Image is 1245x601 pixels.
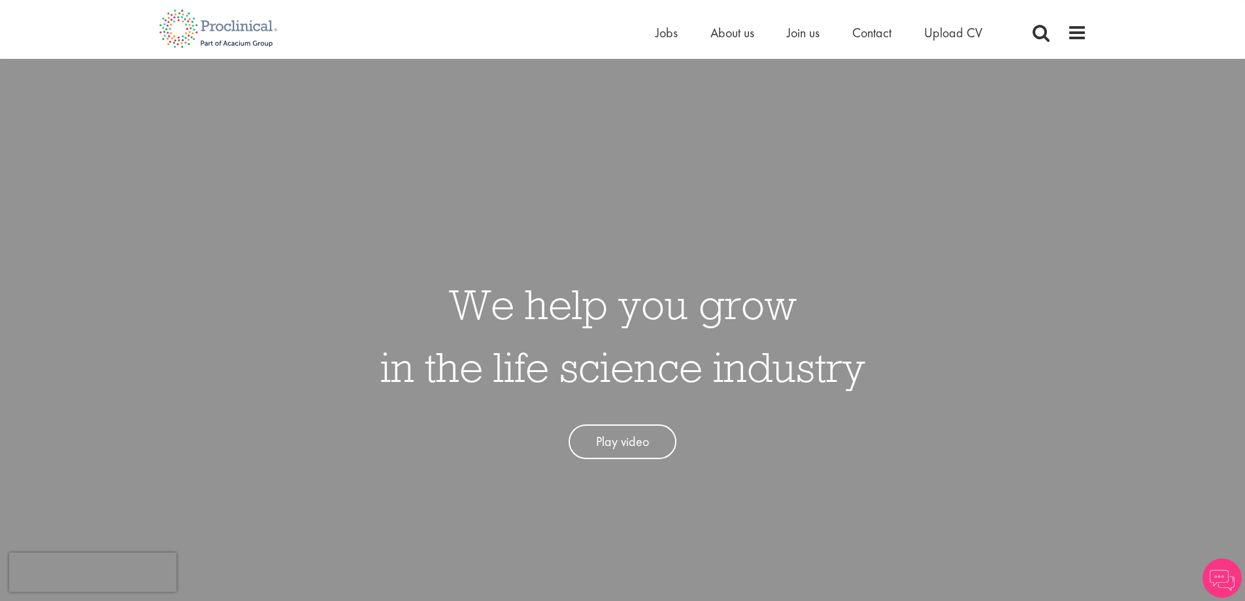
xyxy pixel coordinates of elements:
img: Chatbot [1203,558,1242,598]
a: Jobs [656,24,678,41]
a: Upload CV [924,24,982,41]
h1: We help you grow in the life science industry [380,273,865,398]
a: Contact [852,24,891,41]
a: Join us [787,24,820,41]
a: Play video [569,424,676,459]
a: About us [710,24,754,41]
